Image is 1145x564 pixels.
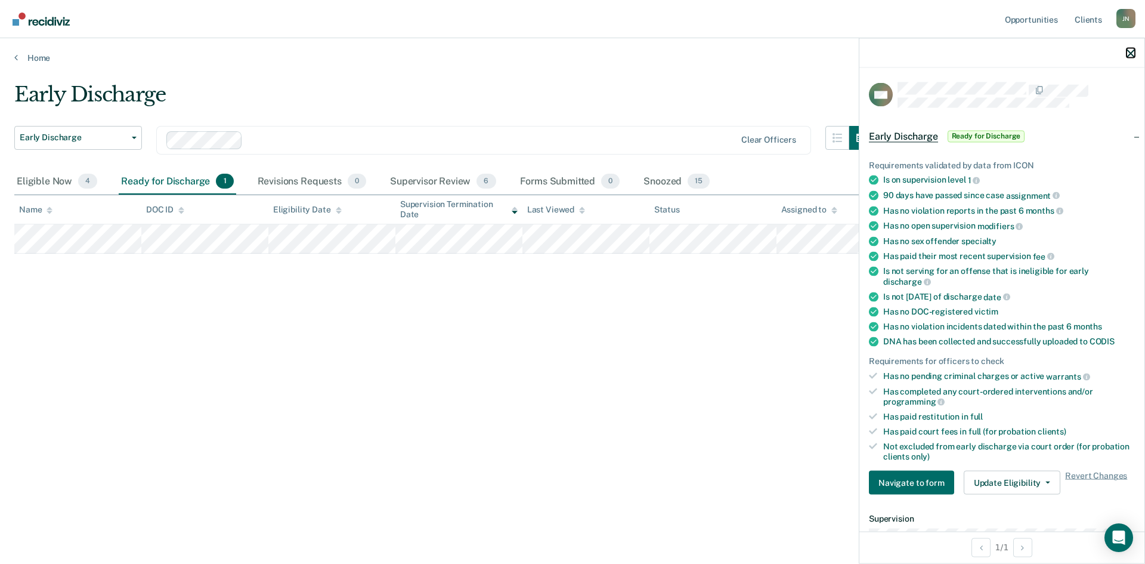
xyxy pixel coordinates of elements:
div: Early DischargeReady for Discharge [859,117,1144,155]
span: full [970,412,983,421]
span: Early Discharge [869,130,938,142]
div: Eligible Now [14,169,100,195]
button: Navigate to form [869,471,954,495]
div: Is not serving for an offense that is ineligible for early [883,266,1135,286]
span: clients) [1038,426,1066,436]
div: Name [19,205,52,215]
div: Ready for Discharge [119,169,236,195]
div: Has paid their most recent supervision [883,251,1135,261]
div: Has no violation incidents dated within the past 6 [883,322,1135,332]
span: CODIS [1090,337,1115,346]
div: 1 / 1 [859,531,1144,563]
div: Has paid court fees in full (for probation [883,426,1135,436]
div: Has paid restitution in [883,412,1135,422]
div: Has no sex offender [883,236,1135,246]
span: programming [883,397,945,406]
div: Snoozed [641,169,712,195]
span: 0 [348,174,366,189]
span: 1 [216,174,233,189]
div: Has no DOC-registered [883,307,1135,317]
div: Assigned to [781,205,837,215]
span: 15 [688,174,710,189]
div: Not excluded from early discharge via court order (for probation clients [883,441,1135,461]
a: Home [14,53,1131,63]
div: 90 days have passed since case [883,190,1135,201]
div: J N [1116,9,1135,28]
span: months [1073,322,1102,331]
div: Revisions Requests [255,169,369,195]
span: 4 [78,174,97,189]
div: DNA has been collected and successfully uploaded to [883,337,1135,347]
button: Profile dropdown button [1116,9,1135,28]
button: Next Opportunity [1013,538,1032,557]
span: modifiers [977,221,1023,230]
div: Status [654,205,680,215]
a: Navigate to form link [869,471,959,495]
span: assignment [1006,190,1060,200]
div: Last Viewed [527,205,585,215]
div: DOC ID [146,205,184,215]
div: Requirements validated by data from ICON [869,160,1135,170]
div: Has completed any court-ordered interventions and/or [883,386,1135,406]
span: only) [911,451,930,461]
div: Forms Submitted [518,169,623,195]
span: 0 [601,174,620,189]
span: victim [974,307,998,316]
div: Eligibility Date [273,205,342,215]
div: Open Intercom Messenger [1104,523,1133,552]
span: 6 [476,174,496,189]
div: Supervisor Review [388,169,499,195]
span: months [1026,206,1063,215]
span: specialty [961,236,997,245]
div: Clear officers [741,135,796,145]
span: warrants [1046,371,1090,381]
button: Previous Opportunity [971,538,991,557]
span: Ready for Discharge [948,130,1025,142]
span: Early Discharge [20,132,127,143]
dt: Supervision [869,514,1135,524]
button: Update Eligibility [964,471,1060,495]
span: fee [1033,251,1054,261]
span: 1 [968,175,980,185]
img: Recidiviz [13,13,70,26]
div: Is on supervision level [883,175,1135,186]
span: discharge [883,276,931,286]
div: Is not [DATE] of discharge [883,291,1135,302]
div: Has no violation reports in the past 6 [883,205,1135,216]
div: Supervision Termination Date [400,199,518,220]
span: Revert Changes [1065,471,1127,495]
div: Early Discharge [14,82,873,116]
div: Requirements for officers to check [869,356,1135,366]
span: date [983,292,1010,301]
div: Has no pending criminal charges or active [883,371,1135,382]
div: Has no open supervision [883,221,1135,232]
